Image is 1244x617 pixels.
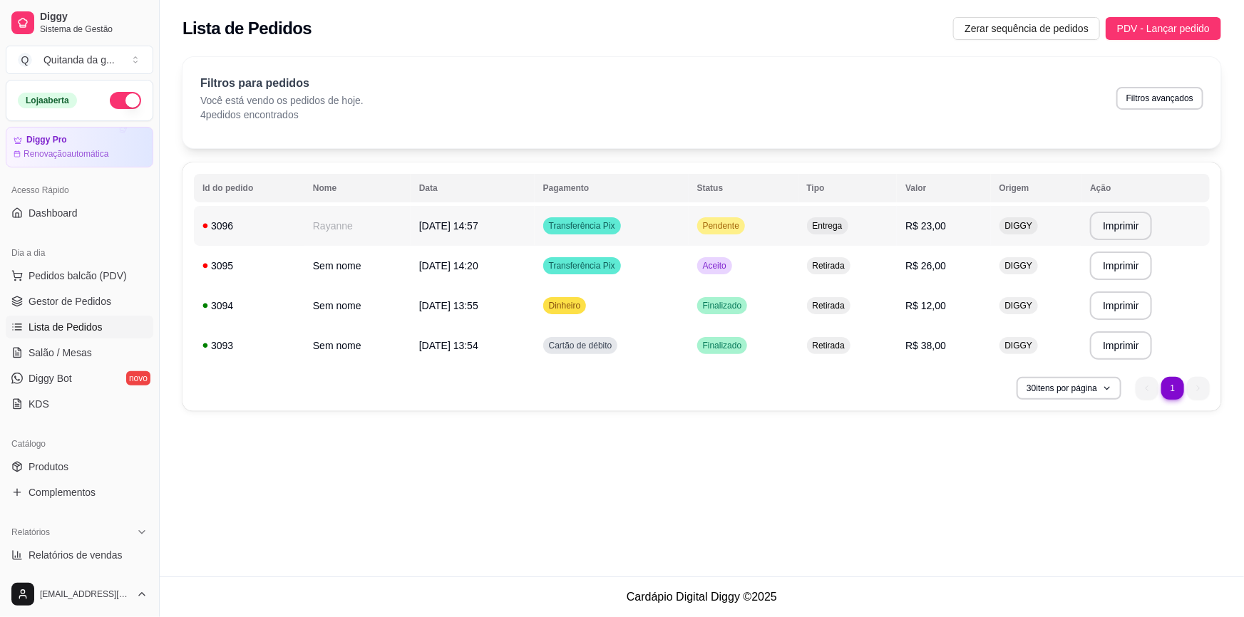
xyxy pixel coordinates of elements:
[1106,17,1221,40] button: PDV - Lançar pedido
[1161,377,1184,400] li: pagination item 1 active
[29,371,72,385] span: Diggy Bot
[26,135,67,145] article: Diggy Pro
[202,219,296,233] div: 3096
[810,340,848,351] span: Retirada
[1129,370,1217,407] nav: pagination navigation
[6,367,153,390] a: Diggy Botnovo
[419,340,478,351] span: [DATE] 13:54
[1002,300,1036,311] span: DIGGY
[905,340,946,351] span: R$ 38,00
[953,17,1100,40] button: Zerar sequência de pedidos
[1002,220,1036,232] span: DIGGY
[304,206,411,246] td: Rayanne
[304,286,411,326] td: Sem nome
[546,220,618,232] span: Transferência Pix
[419,300,478,311] span: [DATE] 13:55
[202,299,296,313] div: 3094
[1116,87,1203,110] button: Filtros avançados
[546,260,618,271] span: Transferência Pix
[991,174,1082,202] th: Origem
[6,577,153,611] button: [EMAIL_ADDRESS][DOMAIN_NAME]
[29,346,92,360] span: Salão / Mesas
[905,300,946,311] span: R$ 12,00
[304,326,411,365] td: Sem nome
[810,260,848,271] span: Retirada
[411,174,535,202] th: Data
[110,92,141,109] button: Alterar Status
[700,220,742,232] span: Pendente
[546,340,615,351] span: Cartão de débito
[183,17,312,40] h2: Lista de Pedidos
[1002,260,1036,271] span: DIGGY
[6,341,153,364] a: Salão / Mesas
[6,481,153,504] a: Complementos
[1090,252,1152,280] button: Imprimir
[897,174,990,202] th: Valor
[965,21,1089,36] span: Zerar sequência de pedidos
[1090,331,1152,360] button: Imprimir
[160,576,1244,617] footer: Cardápio Digital Diggy © 2025
[1002,340,1036,351] span: DIGGY
[29,485,96,499] span: Complementos
[18,93,77,108] div: Loja aberta
[6,242,153,264] div: Dia a dia
[535,174,689,202] th: Pagamento
[202,259,296,273] div: 3095
[29,397,49,411] span: KDS
[304,246,411,286] td: Sem nome
[202,338,296,353] div: 3093
[40,24,148,35] span: Sistema de Gestão
[546,300,584,311] span: Dinheiro
[419,220,478,232] span: [DATE] 14:57
[419,260,478,271] span: [DATE] 14:20
[6,46,153,74] button: Select a team
[6,393,153,415] a: KDS
[1081,174,1210,202] th: Ação
[6,264,153,287] button: Pedidos balcão (PDV)
[29,548,123,562] span: Relatórios de vendas
[905,260,946,271] span: R$ 26,00
[1090,291,1152,320] button: Imprimir
[689,174,798,202] th: Status
[29,269,127,283] span: Pedidos balcão (PDV)
[24,148,108,160] article: Renovação automática
[11,527,50,538] span: Relatórios
[6,455,153,478] a: Produtos
[200,75,364,92] p: Filtros para pedidos
[43,53,115,67] div: Quitanda da g ...
[6,179,153,202] div: Acesso Rápido
[700,340,745,351] span: Finalizado
[1090,212,1152,240] button: Imprimir
[1017,377,1121,400] button: 30itens por página
[700,300,745,311] span: Finalizado
[6,127,153,167] a: Diggy ProRenovaçãoautomática
[6,569,153,592] a: Relatório de clientes
[1117,21,1210,36] span: PDV - Lançar pedido
[40,11,148,24] span: Diggy
[29,460,68,474] span: Produtos
[29,320,103,334] span: Lista de Pedidos
[798,174,898,202] th: Tipo
[29,294,111,308] span: Gestor de Pedidos
[304,174,411,202] th: Nome
[29,206,78,220] span: Dashboard
[810,220,845,232] span: Entrega
[700,260,729,271] span: Aceito
[6,290,153,313] a: Gestor de Pedidos
[194,174,304,202] th: Id do pedido
[810,300,848,311] span: Retirada
[905,220,946,232] span: R$ 23,00
[6,202,153,224] a: Dashboard
[18,53,32,67] span: Q
[6,544,153,566] a: Relatórios de vendas
[200,93,364,108] p: Você está vendo os pedidos de hoje.
[200,108,364,122] p: 4 pedidos encontrados
[40,589,130,600] span: [EMAIL_ADDRESS][DOMAIN_NAME]
[6,6,153,40] a: DiggySistema de Gestão
[6,432,153,455] div: Catálogo
[6,316,153,338] a: Lista de Pedidos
